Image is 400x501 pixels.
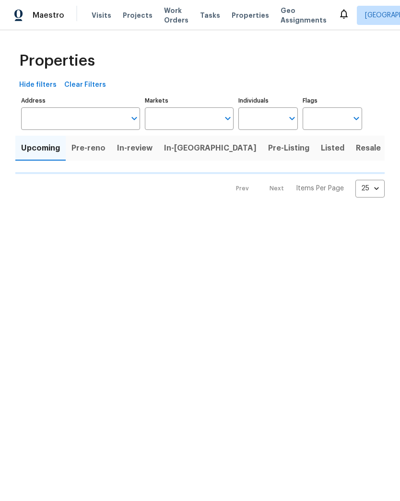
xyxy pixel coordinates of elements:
button: Open [285,112,299,125]
span: Pre-Listing [268,141,309,155]
button: Open [128,112,141,125]
nav: Pagination Navigation [227,180,385,198]
span: Maestro [33,11,64,20]
p: Items Per Page [296,184,344,193]
button: Open [350,112,363,125]
label: Individuals [238,98,298,104]
label: Markets [145,98,234,104]
span: Pre-reno [71,141,106,155]
span: In-review [117,141,153,155]
button: Clear Filters [60,76,110,94]
div: 25 [355,176,385,201]
span: Listed [321,141,344,155]
span: Properties [19,56,95,66]
span: Work Orders [164,6,188,25]
span: Tasks [200,12,220,19]
span: In-[GEOGRAPHIC_DATA] [164,141,257,155]
span: Hide filters [19,79,57,91]
span: Properties [232,11,269,20]
label: Address [21,98,140,104]
span: Projects [123,11,153,20]
button: Hide filters [15,76,60,94]
span: Geo Assignments [281,6,327,25]
span: Clear Filters [64,79,106,91]
span: Visits [92,11,111,20]
label: Flags [303,98,362,104]
span: Resale [356,141,381,155]
span: Upcoming [21,141,60,155]
button: Open [221,112,235,125]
